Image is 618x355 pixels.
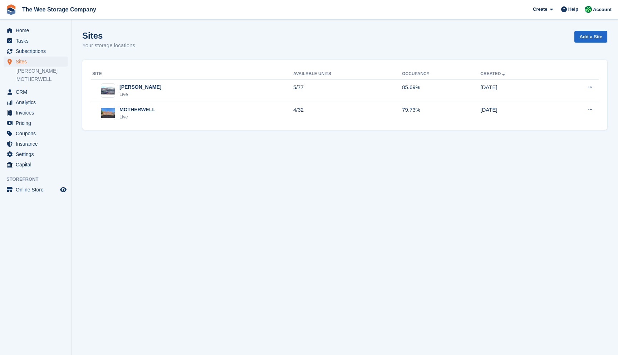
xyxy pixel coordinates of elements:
span: Analytics [16,97,59,107]
span: Subscriptions [16,46,59,56]
span: Capital [16,160,59,170]
img: Image of HAMILTON site [101,87,115,94]
td: [DATE] [480,102,555,124]
td: 4/32 [293,102,402,124]
img: Monika Pawlaczek [585,6,592,13]
td: 85.69% [402,79,480,102]
p: Your storage locations [82,42,135,50]
a: MOTHERWELL [16,76,68,83]
a: Preview store [59,185,68,194]
a: Add a Site [574,31,607,43]
a: menu [4,185,68,195]
a: menu [4,139,68,149]
span: Create [533,6,547,13]
span: Sites [16,57,59,67]
span: Tasks [16,36,59,46]
h1: Sites [82,31,135,40]
div: MOTHERWELL [119,106,155,113]
img: stora-icon-8386f47178a22dfd0bd8f6a31ec36ba5ce8667c1dd55bd0f319d3a0aa187defe.svg [6,4,16,15]
a: menu [4,128,68,138]
span: CRM [16,87,59,97]
th: Available Units [293,68,402,80]
span: Coupons [16,128,59,138]
th: Occupancy [402,68,480,80]
div: Live [119,113,155,121]
div: Live [119,91,161,98]
span: Storefront [6,176,71,183]
a: menu [4,36,68,46]
td: [DATE] [480,79,555,102]
span: Account [593,6,612,13]
a: menu [4,57,68,67]
a: menu [4,118,68,128]
td: 79.73% [402,102,480,124]
span: Pricing [16,118,59,128]
a: menu [4,149,68,159]
a: menu [4,46,68,56]
span: Help [568,6,578,13]
a: The Wee Storage Company [19,4,99,15]
a: menu [4,25,68,35]
img: Image of MOTHERWELL site [101,108,115,118]
span: Home [16,25,59,35]
span: Invoices [16,108,59,118]
a: menu [4,97,68,107]
a: [PERSON_NAME] [16,68,68,74]
a: menu [4,87,68,97]
span: Insurance [16,139,59,149]
a: menu [4,160,68,170]
th: Site [91,68,293,80]
a: Created [480,71,506,76]
div: [PERSON_NAME] [119,83,161,91]
td: 5/77 [293,79,402,102]
span: Settings [16,149,59,159]
a: menu [4,108,68,118]
span: Online Store [16,185,59,195]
